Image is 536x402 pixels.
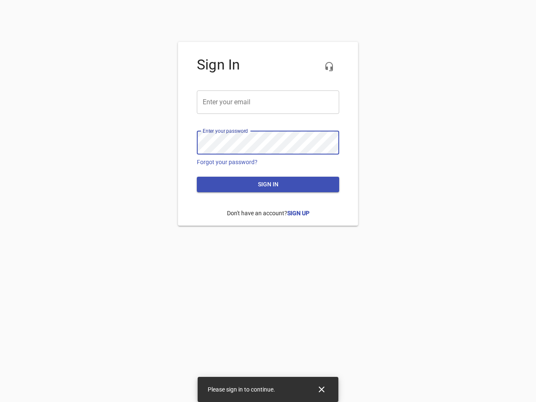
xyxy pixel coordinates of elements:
p: Don't have an account? [197,203,339,224]
a: Forgot your password? [197,159,258,165]
a: Sign Up [287,210,309,216]
button: Close [312,379,332,399]
span: Sign in [204,179,332,190]
iframe: Chat [353,94,530,396]
h4: Sign In [197,57,339,73]
span: Please sign in to continue. [208,386,275,393]
button: Sign in [197,177,339,192]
